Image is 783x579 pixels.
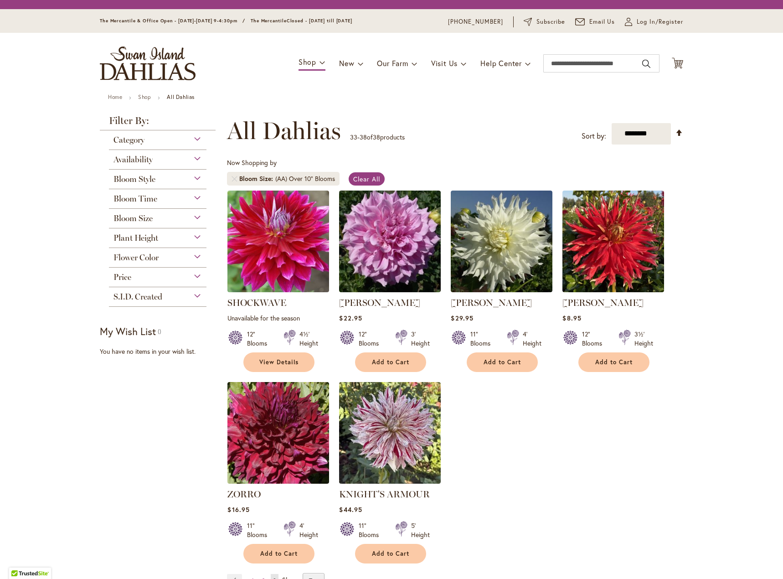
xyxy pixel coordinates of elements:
span: Clear All [353,175,380,183]
span: Plant Height [113,233,158,243]
button: Add to Cart [467,352,538,372]
label: Sort by: [582,128,606,145]
span: Add to Cart [260,550,298,558]
button: Add to Cart [578,352,649,372]
span: $22.95 [339,314,362,322]
div: (AA) Over 10" Blooms [275,174,335,183]
img: Wildman [562,191,664,292]
a: [PHONE_NUMBER] [448,17,503,26]
button: Search [642,57,650,71]
strong: Filter By: [100,116,216,130]
button: Add to Cart [355,544,426,563]
a: [PERSON_NAME] [562,297,644,308]
div: 11" Blooms [359,521,384,539]
span: Add to Cart [595,358,633,366]
div: 4½' Height [299,330,318,348]
a: Log In/Register [625,17,683,26]
span: $44.95 [339,505,362,514]
a: Remove Bloom Size (AA) Over 10" Blooms [232,176,237,181]
a: Home [108,93,122,100]
span: Bloom Style [113,174,155,184]
div: 12" Blooms [582,330,608,348]
span: Bloom Size [239,174,275,183]
a: KNIGHT'S ARMOUR [339,489,430,500]
div: 5' Height [411,521,430,539]
span: Category [113,135,144,145]
span: Flower Color [113,253,159,263]
span: Add to Cart [372,550,409,558]
strong: My Wish List [100,325,156,338]
a: store logo [100,47,196,80]
a: Walter Hardisty [451,285,552,294]
a: ZORRO [227,489,261,500]
img: Walter Hardisty [451,191,552,292]
div: 4' Height [299,521,318,539]
div: 12" Blooms [247,330,273,348]
a: Subscribe [524,17,565,26]
a: Vera Seyfang [339,285,441,294]
img: Zorro [227,382,329,484]
span: $16.95 [227,505,249,514]
span: $29.95 [451,314,473,322]
div: You have no items in your wish list. [100,347,222,356]
span: Now Shopping by [227,158,277,167]
a: SHOCKWAVE [227,297,286,308]
span: View Details [259,358,299,366]
strong: All Dahlias [167,93,195,100]
span: 38 [373,133,380,141]
a: KNIGHTS ARMOUR [339,477,441,486]
div: 11" Blooms [247,521,273,539]
div: 3' Height [411,330,430,348]
span: Log In/Register [637,17,683,26]
span: Bloom Size [113,213,153,223]
a: View Details [243,352,314,372]
span: Our Farm [377,58,408,68]
div: 3½' Height [634,330,653,348]
span: Add to Cart [484,358,521,366]
a: Clear All [349,172,385,186]
a: [PERSON_NAME] [339,297,420,308]
span: Subscribe [536,17,565,26]
span: New [339,58,354,68]
div: 4' Height [523,330,541,348]
span: Bloom Time [113,194,157,204]
span: S.I.D. Created [113,292,162,302]
a: Shockwave [227,285,329,294]
span: Visit Us [431,58,458,68]
span: $8.95 [562,314,581,322]
span: Add to Cart [372,358,409,366]
a: Zorro [227,477,329,486]
span: Closed - [DATE] till [DATE] [287,18,352,24]
a: Shop [138,93,151,100]
img: Vera Seyfang [339,191,441,292]
span: Price [113,272,131,282]
span: Email Us [589,17,615,26]
span: Help Center [480,58,522,68]
span: 38 [360,133,367,141]
a: [PERSON_NAME] [451,297,532,308]
div: 12" Blooms [359,330,384,348]
span: Availability [113,155,153,165]
button: Add to Cart [355,352,426,372]
img: Shockwave [227,191,329,292]
a: Email Us [575,17,615,26]
span: The Mercantile & Office Open - [DATE]-[DATE] 9-4:30pm / The Mercantile [100,18,287,24]
div: 11" Blooms [470,330,496,348]
img: KNIGHTS ARMOUR [339,382,441,484]
span: All Dahlias [227,117,341,145]
button: Add to Cart [243,544,314,563]
p: Unavailable for the season [227,314,329,322]
p: - of products [350,130,405,145]
span: 33 [350,133,357,141]
a: Wildman [562,285,664,294]
span: Shop [299,57,316,67]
